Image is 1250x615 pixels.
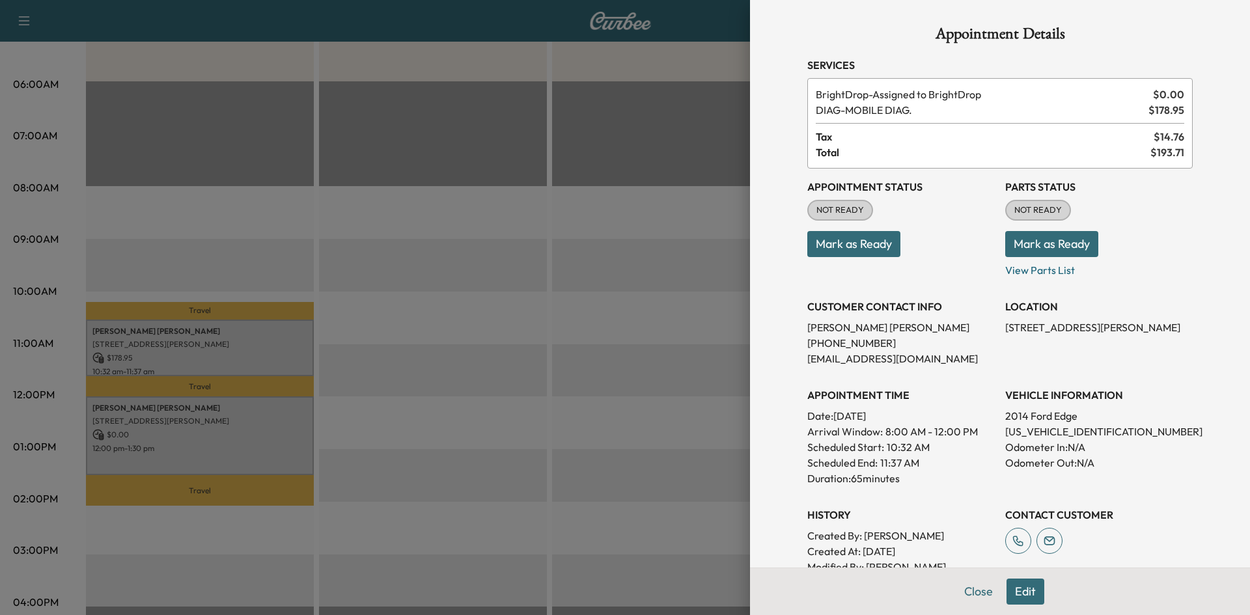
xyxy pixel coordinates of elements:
[807,57,1193,73] h3: Services
[1154,129,1184,144] span: $ 14.76
[816,129,1154,144] span: Tax
[1005,387,1193,403] h3: VEHICLE INFORMATION
[1005,257,1193,278] p: View Parts List
[1005,179,1193,195] h3: Parts Status
[807,387,995,403] h3: APPOINTMENT TIME
[807,455,878,471] p: Scheduled End:
[807,299,995,314] h3: CUSTOMER CONTACT INFO
[809,204,872,217] span: NOT READY
[816,102,1143,118] span: MOBILE DIAG.
[807,26,1193,47] h1: Appointment Details
[1005,408,1193,424] p: 2014 Ford Edge
[1007,204,1070,217] span: NOT READY
[807,335,995,351] p: [PHONE_NUMBER]
[807,320,995,335] p: [PERSON_NAME] [PERSON_NAME]
[1007,579,1044,605] button: Edit
[807,528,995,543] p: Created By : [PERSON_NAME]
[816,87,1148,102] span: Assigned to BrightDrop
[1005,455,1193,471] p: Odometer Out: N/A
[807,543,995,559] p: Created At : [DATE]
[807,424,995,439] p: Arrival Window:
[807,439,884,455] p: Scheduled Start:
[807,507,995,523] h3: History
[816,144,1150,160] span: Total
[1005,231,1098,257] button: Mark as Ready
[807,179,995,195] h3: Appointment Status
[1005,424,1193,439] p: [US_VEHICLE_IDENTIFICATION_NUMBER]
[1153,87,1184,102] span: $ 0.00
[1005,439,1193,455] p: Odometer In: N/A
[880,455,919,471] p: 11:37 AM
[887,439,930,455] p: 10:32 AM
[807,231,900,257] button: Mark as Ready
[1005,320,1193,335] p: [STREET_ADDRESS][PERSON_NAME]
[807,408,995,424] p: Date: [DATE]
[807,559,995,575] p: Modified By : [PERSON_NAME]
[956,579,1001,605] button: Close
[807,351,995,366] p: [EMAIL_ADDRESS][DOMAIN_NAME]
[1005,299,1193,314] h3: LOCATION
[807,471,995,486] p: Duration: 65 minutes
[1005,507,1193,523] h3: CONTACT CUSTOMER
[885,424,978,439] span: 8:00 AM - 12:00 PM
[1148,102,1184,118] span: $ 178.95
[1150,144,1184,160] span: $ 193.71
